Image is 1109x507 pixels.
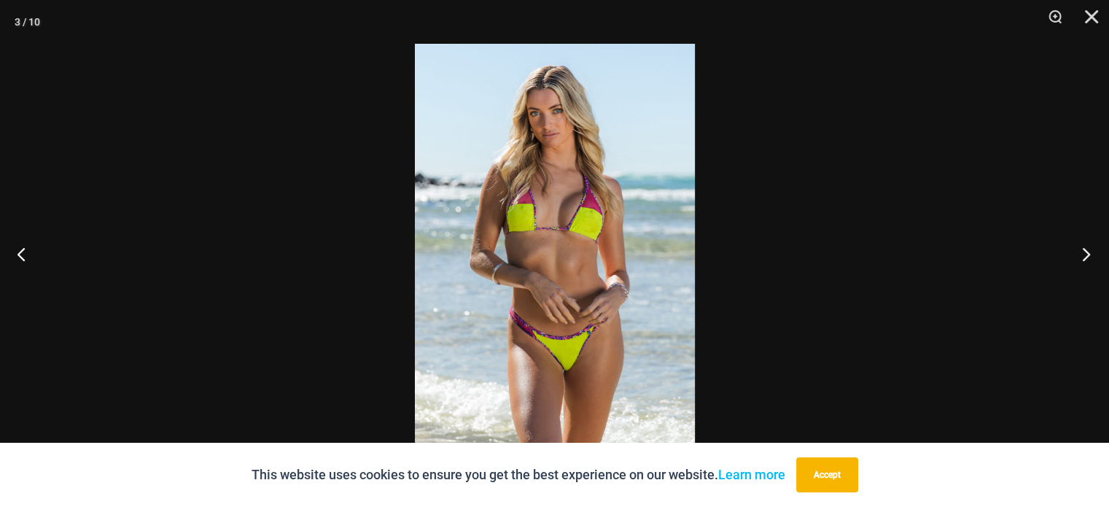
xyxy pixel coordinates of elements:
button: Next [1054,217,1109,290]
button: Accept [796,457,858,492]
p: This website uses cookies to ensure you get the best experience on our website. [252,464,785,486]
div: 3 / 10 [15,11,40,33]
a: Learn more [718,467,785,482]
img: Coastal Bliss Leopard Sunset 3171 Tri Top 4371 Thong Bikini 08 [415,44,695,463]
